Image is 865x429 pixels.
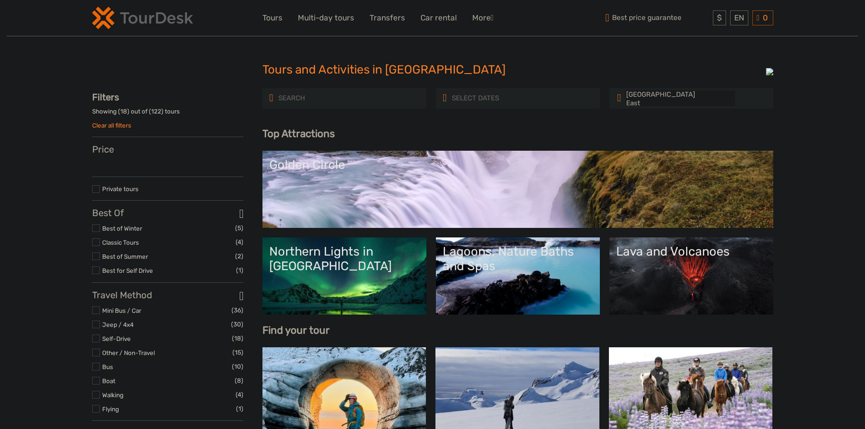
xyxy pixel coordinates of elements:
span: (2) [235,251,243,261]
input: SELECT DATES [451,90,529,106]
span: (1) [236,404,243,414]
a: Flying [102,405,119,413]
input: SEARCH [277,90,356,106]
a: Other / Non-Travel [102,349,155,356]
option: [GEOGRAPHIC_DATA] [625,90,735,99]
span: (15) [232,347,243,358]
img: PurchaseViaTourDesk.png [766,68,773,75]
a: Bus [102,363,113,370]
strong: Filters [92,92,119,103]
span: (30) [231,319,243,330]
div: EN [730,10,748,25]
img: 120-15d4194f-c635-41b9-a512-a3cb382bfb57_logo_small.png [92,7,193,29]
a: Best of Winter [102,225,142,232]
b: Find your tour [262,324,330,336]
div: Golden Circle [269,158,766,172]
span: $ [717,13,722,22]
span: (4) [236,390,243,400]
a: Clear all filters [92,122,131,129]
a: Tours [262,11,282,25]
a: Transfers [370,11,405,25]
a: Multi-day tours [298,11,354,25]
div: Northern Lights in [GEOGRAPHIC_DATA] [269,244,420,274]
a: Lagoons, Nature Baths and Spas [443,244,593,308]
a: Mini Bus / Car [102,307,141,314]
a: Best for Self Drive [102,267,153,274]
a: Northern Lights in [GEOGRAPHIC_DATA] [269,244,420,308]
span: (10) [232,361,243,372]
span: (8) [235,375,243,386]
a: Boat [102,377,115,385]
span: (5) [235,223,243,233]
div: Showing ( ) out of ( ) tours [92,107,243,121]
a: Golden Circle [269,158,766,221]
span: (18) [232,333,243,344]
a: More [472,11,494,25]
a: Private tours [102,185,138,192]
a: Self-Drive [102,335,131,342]
a: Best of Summer [102,253,148,260]
option: East [625,99,735,108]
a: Classic Tours [102,239,139,246]
a: Car rental [420,11,457,25]
span: (4) [236,237,243,247]
a: Walking [102,391,124,399]
h3: Best Of [92,207,243,218]
h3: Travel Method [92,290,243,301]
span: Best price guarantee [603,10,711,25]
h1: Tours and Activities in [GEOGRAPHIC_DATA] [262,63,603,77]
h3: Price [92,144,243,155]
select: REGION / STARTS FROM [625,90,735,106]
a: Lava and Volcanoes [616,244,766,308]
div: Lagoons, Nature Baths and Spas [443,244,593,274]
a: Jeep / 4x4 [102,321,133,328]
span: (1) [236,265,243,276]
b: Top Attractions [262,128,335,140]
span: 0 [761,13,769,22]
div: Lava and Volcanoes [616,244,766,259]
span: (36) [232,305,243,316]
label: 122 [151,107,161,116]
label: 18 [120,107,127,116]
